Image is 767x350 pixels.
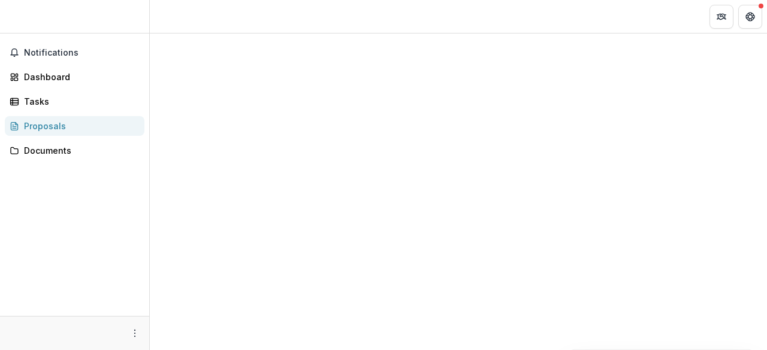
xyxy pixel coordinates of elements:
[5,141,144,160] a: Documents
[709,5,733,29] button: Partners
[5,67,144,87] a: Dashboard
[24,48,140,58] span: Notifications
[5,92,144,111] a: Tasks
[24,144,135,157] div: Documents
[5,43,144,62] button: Notifications
[24,120,135,132] div: Proposals
[5,116,144,136] a: Proposals
[128,326,142,340] button: More
[738,5,762,29] button: Get Help
[24,95,135,108] div: Tasks
[24,71,135,83] div: Dashboard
